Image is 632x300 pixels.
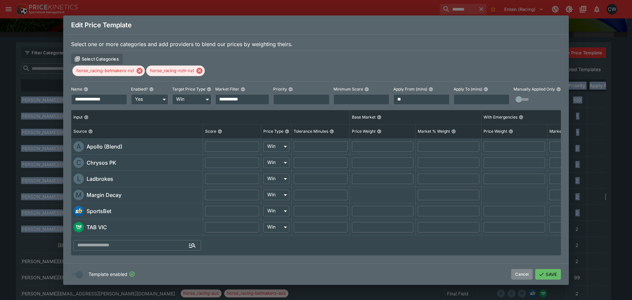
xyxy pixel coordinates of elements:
p: Target Price Type [172,86,205,92]
div: horse_racing-nztr-nzl [146,66,205,76]
p: Name [71,86,82,92]
button: Target Price Type [207,87,211,92]
button: Price Weight [509,129,513,134]
button: Manually Applied Only [556,87,561,92]
span: Select one or more categories and add providers to blend our prices by weighting theirs. [71,41,293,47]
p: Source [73,128,87,134]
div: margin_decay [73,190,84,200]
h6: SportsBet [87,207,111,215]
p: Price Weight [352,128,376,134]
div: Win [263,189,289,200]
div: Win [263,205,289,216]
div: ladbrokes [73,174,84,184]
button: Tolerance Minutes [329,129,334,134]
button: Open [186,239,198,251]
h6: Ladbrokes [87,175,113,183]
span: horse_racing-nztr-nzl [146,68,198,74]
div: horse_racing-betmakers-nzl [72,66,145,76]
p: Price Weight [484,128,507,134]
button: Apply From (mins) [429,87,433,92]
div: Edit Price Template [63,15,569,35]
button: Input [84,115,89,120]
button: Cancel [511,269,533,280]
p: Input [73,114,83,120]
p: Enabled? [131,86,148,92]
div: Yes [131,94,168,104]
button: Price Weight [377,129,382,134]
img: sportsbet.png [73,206,84,216]
div: Win [263,157,289,168]
p: Market % Weight [418,128,450,134]
p: With Emergencies [484,114,517,120]
div: sportsbet [73,206,84,216]
p: Apply To (mins) [454,86,482,92]
button: Market Filter [241,87,245,92]
p: Market Filter [215,86,239,92]
p: Apply From (mins) [393,86,427,92]
h6: Apollo (Blend) [87,143,122,150]
button: Minimum Score [364,87,369,92]
button: With Emergencies [519,115,523,120]
p: Market % Weight [549,128,582,134]
div: Win [172,94,211,104]
p: Priority [273,86,287,92]
p: Manually Applied Only [513,86,555,92]
img: victab.png [73,222,84,232]
div: Win [263,141,289,151]
button: Base Market [377,115,382,120]
span: horse_racing-betmakers-nzl [72,68,138,74]
p: Price Type [263,128,283,134]
p: Base Market [352,114,376,120]
div: chrysos_pk [73,157,84,168]
span: Template enabled [89,270,127,278]
button: Market % Weight [451,129,456,134]
h6: Margin Decay [87,191,121,199]
button: Enabled? [149,87,154,92]
button: SAVE [535,269,561,280]
button: Apply To (mins) [484,87,488,92]
button: Score [218,129,222,134]
h6: TAB VIC [87,223,107,231]
button: Source [88,129,93,134]
button: Price Type [285,129,289,134]
button: Select Categories [71,54,123,64]
div: apollo_new [73,141,84,152]
p: Minimum Score [333,86,363,92]
div: Win [263,222,289,232]
p: Tolerance Minutes [294,128,328,134]
div: tab_vic_fixed [73,222,84,232]
p: Score [205,128,216,134]
h6: Chrysos PK [87,159,116,167]
div: Win [263,173,289,184]
button: Priority [288,87,293,92]
button: Name [84,87,88,92]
